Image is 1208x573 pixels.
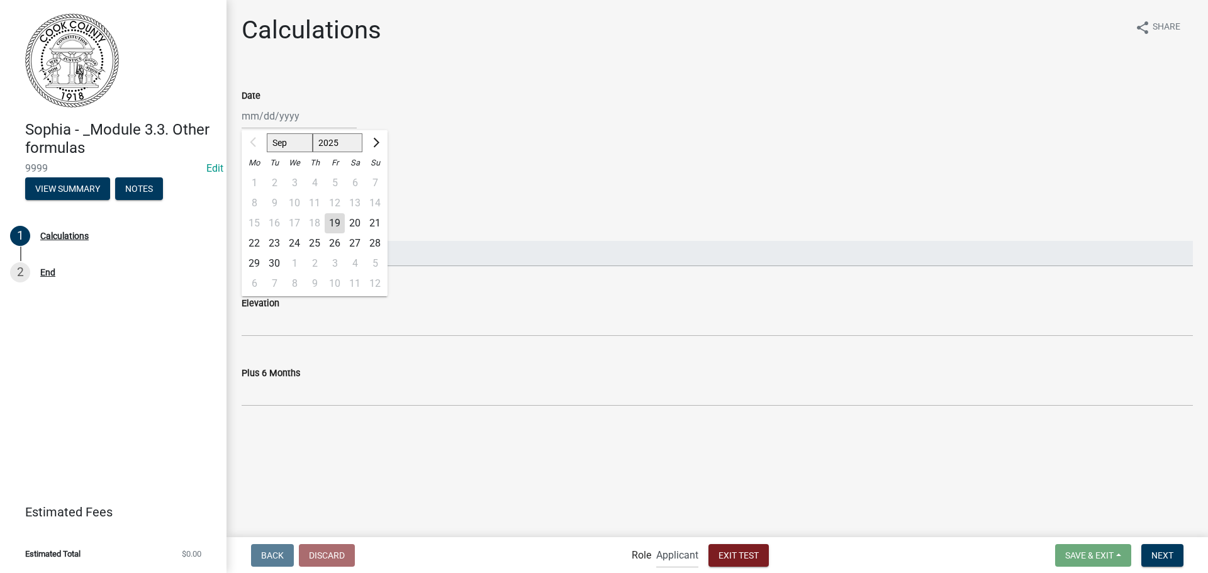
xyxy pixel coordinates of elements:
[325,233,345,253] div: 26
[264,274,284,294] div: Tuesday, October 7, 2025
[242,15,381,45] h1: Calculations
[25,184,110,194] wm-modal-confirm: Summary
[325,253,345,274] div: 3
[1153,20,1180,35] span: Share
[305,274,325,294] div: Thursday, October 9, 2025
[1125,15,1190,40] button: shareShare
[305,233,325,253] div: 25
[206,162,223,174] a: Edit
[264,153,284,173] div: Tu
[284,233,305,253] div: 24
[40,231,89,240] div: Calculations
[10,499,206,525] a: Estimated Fees
[40,268,55,277] div: End
[1151,550,1173,560] span: Next
[365,153,385,173] div: Su
[325,274,345,294] div: Friday, October 10, 2025
[345,233,365,253] div: Saturday, September 27, 2025
[244,153,264,173] div: Mo
[25,13,119,108] img: Schneider Training Course - Permitting Staff
[182,550,201,558] span: $0.00
[244,274,264,294] div: 6
[25,121,216,157] h4: Sophia - _Module 3.3. Other formulas
[284,274,305,294] div: 8
[325,233,345,253] div: Friday, September 26, 2025
[1135,20,1150,35] i: share
[264,233,284,253] div: Tuesday, September 23, 2025
[365,233,385,253] div: 28
[242,369,300,378] label: Plus 6 Months
[305,253,325,274] div: 2
[365,274,385,294] div: Sunday, October 12, 2025
[345,213,365,233] div: Saturday, September 20, 2025
[345,253,365,274] div: Saturday, October 4, 2025
[313,133,363,152] select: Select year
[365,213,385,233] div: 21
[1141,544,1183,567] button: Next
[244,233,264,253] div: Monday, September 22, 2025
[242,299,279,308] label: Elevation
[25,550,81,558] span: Estimated Total
[115,177,163,200] button: Notes
[345,253,365,274] div: 4
[242,92,260,101] label: Date
[305,153,325,173] div: Th
[305,233,325,253] div: Thursday, September 25, 2025
[267,133,313,152] select: Select month
[345,153,365,173] div: Sa
[345,274,365,294] div: 11
[261,550,284,560] span: Back
[264,233,284,253] div: 23
[365,233,385,253] div: Sunday, September 28, 2025
[345,274,365,294] div: Saturday, October 11, 2025
[284,253,305,274] div: Wednesday, October 1, 2025
[305,253,325,274] div: Thursday, October 2, 2025
[365,213,385,233] div: Sunday, September 21, 2025
[325,253,345,274] div: Friday, October 3, 2025
[325,213,345,233] div: 19
[25,162,201,174] span: 9999
[299,544,355,567] button: Discard
[242,103,357,129] input: mm/dd/yyyy
[345,213,365,233] div: 20
[708,544,769,567] button: Exit Test
[365,253,385,274] div: Sunday, October 5, 2025
[251,544,294,567] button: Back
[10,226,30,246] div: 1
[719,550,759,560] span: Exit Test
[284,253,305,274] div: 1
[365,274,385,294] div: 12
[115,184,163,194] wm-modal-confirm: Notes
[25,177,110,200] button: View Summary
[305,274,325,294] div: 9
[244,274,264,294] div: Monday, October 6, 2025
[1065,550,1114,560] span: Save & Exit
[264,253,284,274] div: Tuesday, September 30, 2025
[367,133,383,153] button: Next month
[1055,544,1131,567] button: Save & Exit
[325,153,345,173] div: Fr
[244,253,264,274] div: Monday, September 29, 2025
[365,253,385,274] div: 5
[10,262,30,282] div: 2
[244,253,264,274] div: 29
[284,233,305,253] div: Wednesday, September 24, 2025
[206,162,223,174] wm-modal-confirm: Edit Application Number
[264,274,284,294] div: 7
[325,213,345,233] div: Friday, September 19, 2025
[345,233,365,253] div: 27
[284,274,305,294] div: Wednesday, October 8, 2025
[325,274,345,294] div: 10
[284,153,305,173] div: We
[632,550,651,560] label: Role
[244,233,264,253] div: 22
[264,253,284,274] div: 30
